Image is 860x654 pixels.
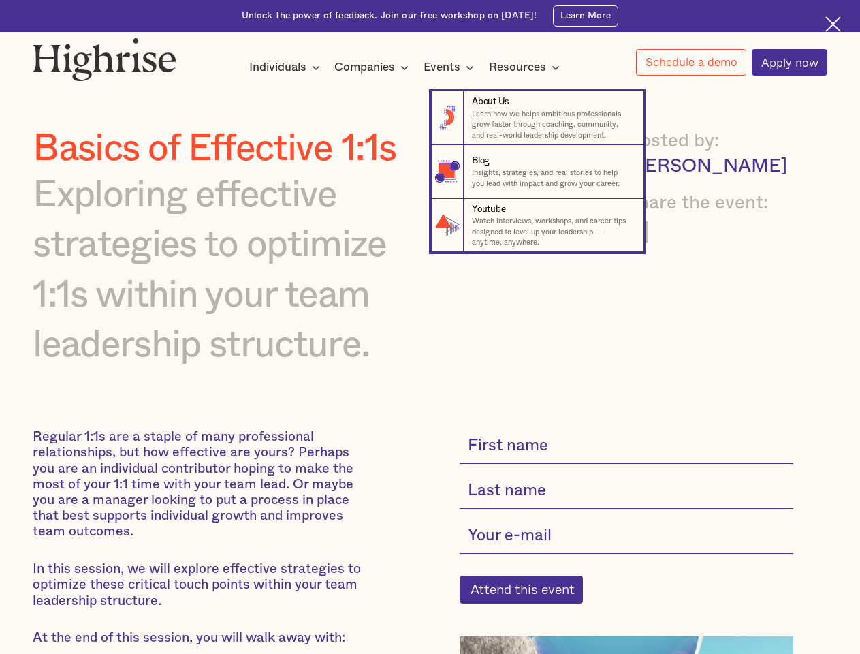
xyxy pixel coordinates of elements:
[249,59,306,76] div: Individuals
[460,429,794,604] form: current-single-event-subscribe-form
[472,155,490,168] div: Blog
[472,168,633,189] p: Insights, strategies, and real stories to help you lead with impact and grow your career.
[334,59,413,76] div: Companies
[825,16,841,32] img: Cross icon
[752,49,827,76] a: Apply now
[636,49,746,76] a: Schedule a demo
[431,199,643,253] a: YoutubeWatch interviews, workshops, and career tips designed to level up your leadership — anytim...
[431,91,643,145] a: About UsLearn how we helps ambitious professionals grow faster through coaching, community, and r...
[33,561,363,609] p: In this session, we will explore effective strategies to optimize these critical touch points wit...
[472,216,633,247] p: Watch interviews, workshops, and career tips designed to level up your leadership — anytime, anyw...
[472,203,505,216] div: Youtube
[489,59,546,76] div: Resources
[460,429,794,464] input: First name
[249,59,324,76] div: Individuals
[472,109,633,140] p: Learn how we helps ambitious professionals grow faster through coaching, community, and real-worl...
[553,5,618,27] a: Learn More
[431,145,643,199] a: BlogInsights, strategies, and real stories to help you lead with impact and grow your career.
[33,429,363,540] p: Regular 1:1s are a staple of many professional relationships, but how effective are yours? Perhap...
[334,59,395,76] div: Companies
[460,474,794,509] input: Last name
[424,59,460,76] div: Events
[424,59,478,76] div: Events
[21,69,838,252] nav: Resources
[33,37,176,81] img: Highrise logo
[33,170,424,371] div: Exploring effective strategies to optimize 1:1s within your team leadership structure.
[242,10,537,22] div: Unlock the power of feedback. Join our free workshop on [DATE]!
[33,630,363,646] p: At the end of this session, you will walk away with:
[460,576,584,604] input: Attend this event
[472,95,509,108] div: About Us
[460,520,794,555] input: Your e-mail
[489,59,564,76] div: Resources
